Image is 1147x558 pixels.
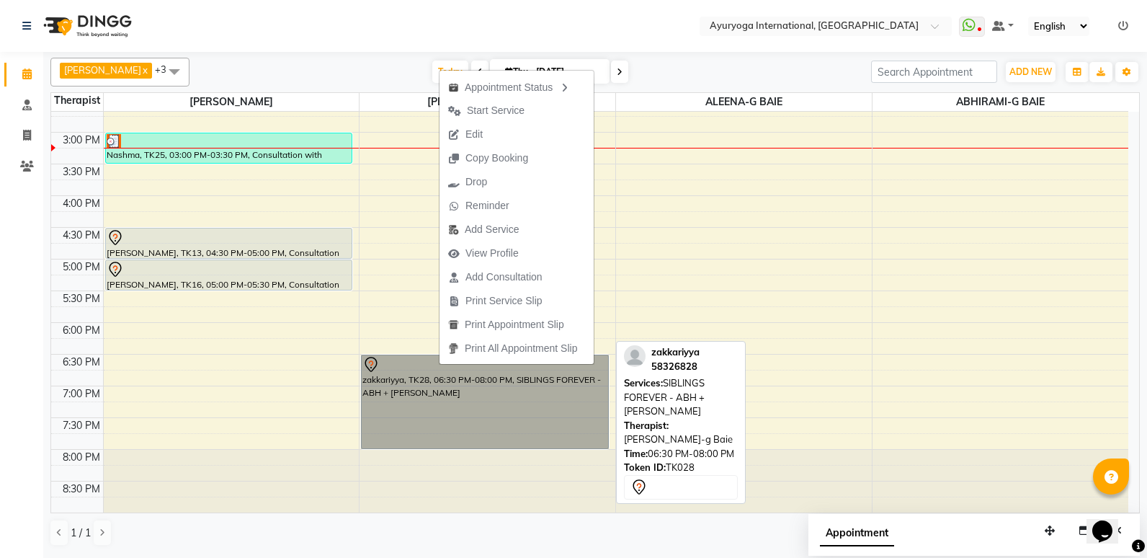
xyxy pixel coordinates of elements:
[106,260,352,290] div: [PERSON_NAME], TK16, 05:00 PM-05:30 PM, Consultation with [PERSON_NAME] at [GEOGRAPHIC_DATA]
[448,319,459,330] img: printapt.png
[51,93,103,108] div: Therapist
[439,74,594,99] div: Appointment Status
[432,61,468,83] span: Today
[467,103,525,118] span: Start Service
[1009,66,1052,77] span: ADD NEW
[624,377,663,389] span: Services:
[465,293,543,309] span: Print Service Slip
[448,82,459,93] img: apt_status.png
[60,260,103,275] div: 5:00 PM
[60,196,103,211] div: 4:00 PM
[141,64,148,76] a: x
[465,246,519,261] span: View Profile
[60,355,103,370] div: 6:30 PM
[651,360,700,374] div: 58326828
[871,61,997,83] input: Search Appointment
[60,418,103,433] div: 7:30 PM
[624,447,738,461] div: 06:30 PM-08:00 PM
[465,270,543,285] span: Add Consultation
[616,93,872,111] span: ALEENA-G BAIE
[465,341,577,356] span: Print All Appointment Slip
[60,323,103,338] div: 6:00 PM
[448,224,459,235] img: add-service.png
[820,521,894,546] span: Appointment
[360,93,615,111] span: [PERSON_NAME]-G BAIE
[106,229,352,258] div: [PERSON_NAME], TK13, 04:30 PM-05:00 PM, Consultation with [PERSON_NAME] at [GEOGRAPHIC_DATA]
[465,174,487,190] span: Drop
[104,93,360,111] span: [PERSON_NAME]
[60,482,103,497] div: 8:30 PM
[532,61,604,83] input: 2025-09-04
[624,419,738,447] div: [PERSON_NAME]-g Baie
[465,127,483,142] span: Edit
[624,420,669,431] span: Therapist:
[64,64,141,76] span: [PERSON_NAME]
[465,198,509,213] span: Reminder
[71,526,91,541] span: 1 / 1
[155,63,177,75] span: +3
[501,66,532,77] span: Thu
[60,386,103,402] div: 7:00 PM
[624,345,646,367] img: profile
[106,133,352,163] div: Nashma, TK25, 03:00 PM-03:30 PM, Consultation with [PERSON_NAME] at [GEOGRAPHIC_DATA]
[624,448,648,459] span: Time:
[465,317,564,332] span: Print Appointment Slip
[624,461,738,475] div: TK028
[465,222,519,237] span: Add Service
[60,133,103,148] div: 3:00 PM
[651,346,700,358] span: zakkariyya
[60,450,103,465] div: 8:00 PM
[624,461,666,473] span: Token ID:
[1006,62,1055,82] button: ADD NEW
[60,291,103,306] div: 5:30 PM
[465,151,528,166] span: Copy Booking
[624,377,705,417] span: SIBLINGS FOREVER - ABH + [PERSON_NAME]
[60,164,103,180] div: 3:30 PM
[448,343,459,354] img: printall.png
[872,93,1128,111] span: ABHIRAMI-G BAIE
[1086,500,1133,544] iframe: chat widget
[37,6,135,46] img: logo
[60,228,103,243] div: 4:30 PM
